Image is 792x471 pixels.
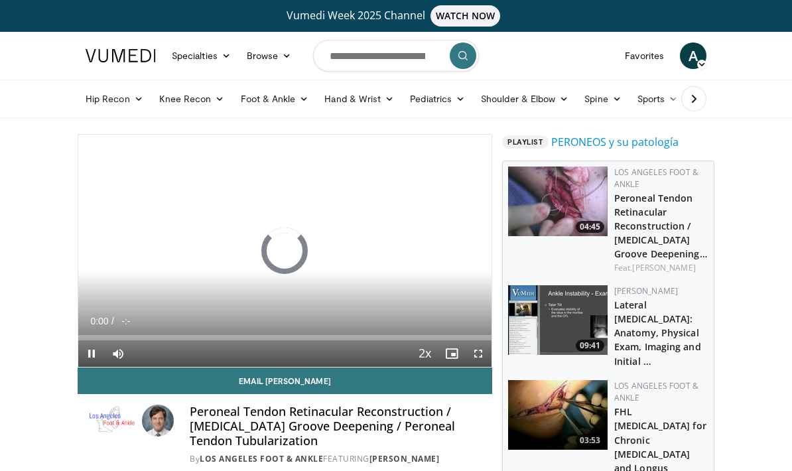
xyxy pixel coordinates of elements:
img: VuMedi Logo [86,49,156,62]
a: Los Angeles Foot & Ankle [614,167,698,190]
button: Playback Rate [412,340,438,367]
a: Email [PERSON_NAME] [78,368,492,394]
a: Sports [629,86,687,112]
a: Knee Recon [151,86,233,112]
a: Foot & Ankle [233,86,317,112]
a: Pediatrics [402,86,473,112]
span: Playlist [502,135,549,149]
span: -:- [121,316,130,326]
a: Los Angeles Foot & Ankle [200,453,323,464]
a: Specialties [164,42,239,69]
span: 03:53 [576,435,604,446]
a: [PERSON_NAME] [632,262,695,273]
a: Los Angeles Foot & Ankle [614,380,698,403]
span: 04:45 [576,221,604,233]
span: 09:41 [576,340,604,352]
div: Progress Bar [78,335,492,340]
a: Peroneal Tendon Retinacular Reconstruction / [MEDICAL_DATA] Groove Deepening… [614,192,708,260]
button: Pause [78,340,105,367]
img: Avatar [142,405,174,437]
a: Favorites [617,42,672,69]
div: By FEATURING [190,453,482,465]
a: 04:45 [508,167,608,236]
a: Hip Recon [78,86,151,112]
video-js: Video Player [78,135,492,367]
a: Hand & Wrist [316,86,402,112]
button: Mute [105,340,131,367]
button: Enable picture-in-picture mode [438,340,465,367]
div: Feat. [614,262,708,274]
span: 0:00 [90,316,108,326]
a: 03:53 [508,380,608,450]
a: Lateral [MEDICAL_DATA]: Anatomy, Physical Exam, Imaging and Initial … [614,299,701,367]
img: Los Angeles Foot & Ankle [88,405,137,437]
input: Search topics, interventions [313,40,479,72]
a: PERONEOS y su patología [551,134,679,150]
a: Browse [239,42,300,69]
button: Fullscreen [465,340,492,367]
span: WATCH NOW [430,5,501,27]
a: Shoulder & Elbow [473,86,576,112]
h4: Peroneal Tendon Retinacular Reconstruction / [MEDICAL_DATA] Groove Deepening / Peroneal Tendon Tu... [190,405,482,448]
img: f1d9baf8-ab77-4e12-92f2-4c9405eff0ea.150x105_q85_crop-smart_upscale.jpg [508,380,608,450]
a: 09:41 [508,285,608,355]
a: A [680,42,706,69]
a: [PERSON_NAME] [369,453,440,464]
a: Spine [576,86,629,112]
img: 427cd32a-667e-4957-939a-d114782f3c7a.150x105_q85_crop-smart_upscale.jpg [508,167,608,236]
a: [PERSON_NAME] [614,285,678,297]
span: / [111,316,114,326]
a: Vumedi Week 2025 ChannelWATCH NOW [78,5,714,27]
img: c2iSbFw6b5_lmbUn4xMDoxOjByO_JhYE.150x105_q85_crop-smart_upscale.jpg [508,285,608,355]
